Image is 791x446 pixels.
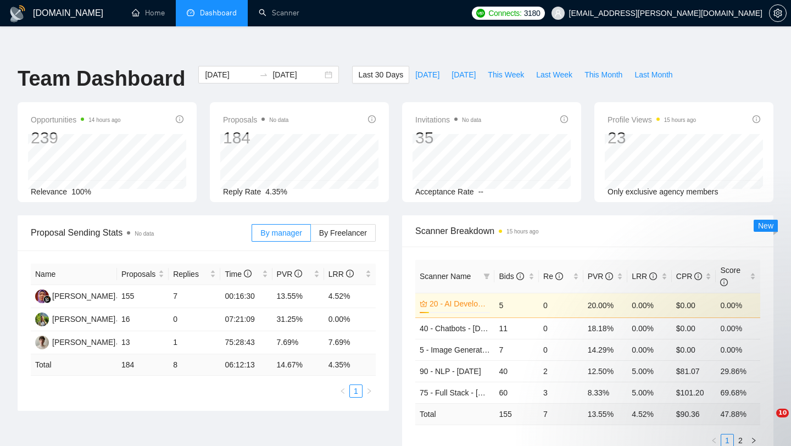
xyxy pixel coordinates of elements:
span: swap-right [259,70,268,79]
img: logo [9,5,26,23]
td: 155 [117,285,169,308]
span: Last Month [634,69,672,81]
span: LRR [632,272,657,281]
td: 0.00% [716,317,760,339]
input: End date [272,69,322,81]
div: 239 [31,127,121,148]
td: 7.69% [272,331,324,354]
td: 0.00% [627,293,672,317]
td: 5 [494,293,539,317]
td: 4.52% [324,285,376,308]
span: PVR [277,270,303,278]
span: PVR [588,272,614,281]
span: Only exclusive agency members [608,187,718,196]
span: Relevance [31,187,67,196]
span: Acceptance Rate [415,187,474,196]
span: LRR [328,270,354,278]
span: Opportunities [31,113,121,126]
time: 15 hours ago [506,228,538,235]
span: info-circle [649,272,657,280]
span: right [750,437,757,444]
span: Replies [173,268,208,280]
td: 16 [117,308,169,331]
td: 0 [539,317,583,339]
button: This Month [578,66,628,83]
span: [DATE] [415,69,439,81]
span: Reply Rate [223,187,261,196]
span: info-circle [555,272,563,280]
span: Score [720,266,740,287]
span: Proposals [223,113,288,126]
th: Name [31,264,117,285]
span: Re [543,272,563,281]
td: 0.00% [716,293,760,317]
td: 40 [494,360,539,382]
span: left [711,437,717,444]
td: 14.67 % [272,354,324,376]
img: upwork-logo.png [476,9,485,18]
div: [PERSON_NAME] [52,290,115,302]
button: [DATE] [445,66,482,83]
td: 1 [169,331,220,354]
div: [PERSON_NAME] [52,336,115,348]
span: Invitations [415,113,481,126]
span: info-circle [753,115,760,123]
span: 100% [71,187,91,196]
time: 15 hours ago [664,117,696,123]
span: This Month [584,69,622,81]
a: 90 - NLP - [DATE] [420,367,481,376]
td: 7 [169,285,220,308]
span: No data [269,117,288,123]
button: Last Week [530,66,578,83]
td: 184 [117,354,169,376]
span: to [259,70,268,79]
td: 0.00% [627,317,672,339]
td: 31.25% [272,308,324,331]
td: 0.00% [324,308,376,331]
td: 155 [494,403,539,425]
span: By manager [260,228,302,237]
span: -- [478,187,483,196]
li: 1 [349,384,363,398]
li: Previous Page [336,384,349,398]
a: SM[PERSON_NAME] [35,291,115,300]
span: filter [481,268,492,285]
span: left [339,388,346,394]
span: Last 30 Days [358,69,403,81]
td: 18.18% [583,317,628,339]
td: 11 [494,317,539,339]
span: setting [770,9,786,18]
span: crown [420,300,427,308]
td: 7.69% [324,331,376,354]
a: 75 - Full Stack - [DATE] [420,388,500,397]
td: 4.35 % [324,354,376,376]
td: 75:28:43 [220,331,272,354]
span: This Week [488,69,524,81]
span: right [366,388,372,394]
time: 14 hours ago [88,117,120,123]
div: [PERSON_NAME] [52,313,115,325]
span: info-circle [605,272,613,280]
a: homeHome [132,8,165,18]
iframe: Intercom live chat [754,409,780,435]
a: 40 - Chatbots - [DATE] [420,324,497,333]
td: 06:12:13 [220,354,272,376]
td: 3 [539,382,583,403]
span: user [554,9,562,17]
td: 7 [494,339,539,360]
img: MK [35,313,49,326]
li: Next Page [363,384,376,398]
button: Last Month [628,66,678,83]
span: By Freelancer [319,228,367,237]
td: 0 [539,339,583,360]
a: MK[PERSON_NAME] [35,314,115,323]
span: info-circle [560,115,568,123]
a: OH[PERSON_NAME] [35,337,115,346]
td: 0 [169,308,220,331]
a: 5 - Image Generative AI - [DATE] [420,345,532,354]
span: info-circle [720,278,728,286]
span: Profile Views [608,113,696,126]
span: 4.35% [265,187,287,196]
td: Total [415,403,494,425]
span: info-circle [516,272,524,280]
